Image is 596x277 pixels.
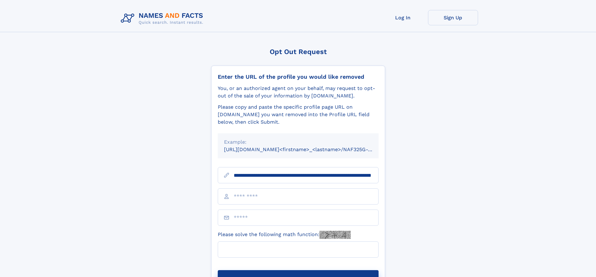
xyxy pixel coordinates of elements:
[224,138,372,146] div: Example:
[218,85,379,100] div: You, or an authorized agent on your behalf, may request to opt-out of the sale of your informatio...
[218,103,379,126] div: Please copy and paste the specific profile page URL on [DOMAIN_NAME] you want removed into the Pr...
[211,48,385,56] div: Opt Out Request
[218,73,379,80] div: Enter the URL of the profile you would like removed
[218,231,351,239] label: Please solve the following math function:
[378,10,428,25] a: Log In
[428,10,478,25] a: Sign Up
[118,10,208,27] img: Logo Names and Facts
[224,146,390,152] small: [URL][DOMAIN_NAME]<firstname>_<lastname>/NAF325G-xxxxxxxx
